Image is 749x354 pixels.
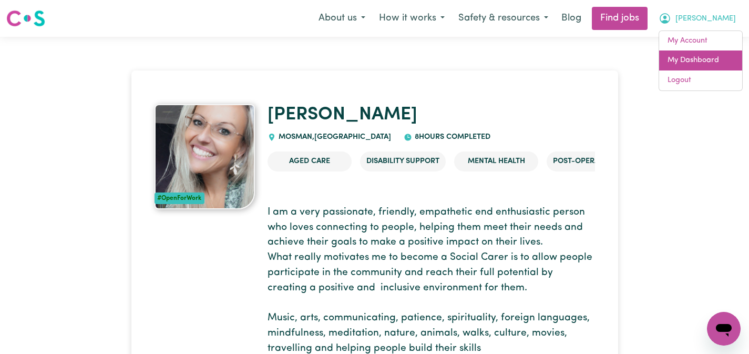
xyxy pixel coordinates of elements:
[659,50,742,70] a: My Dashboard
[412,133,490,141] span: 8 hours completed
[547,151,641,171] li: Post-operative care
[555,7,588,30] a: Blog
[659,31,742,51] a: My Account
[312,7,372,29] button: About us
[592,7,648,30] a: Find jobs
[652,7,743,29] button: My Account
[276,133,391,141] span: MOSMAN , [GEOGRAPHIC_DATA]
[360,151,446,171] li: Disability Support
[675,13,736,25] span: [PERSON_NAME]
[659,31,743,91] div: My Account
[454,151,538,171] li: Mental Health
[707,312,741,346] iframe: Botão para abrir a janela de mensagens
[268,106,417,124] a: [PERSON_NAME]
[372,7,452,29] button: How it works
[452,7,555,29] button: Safety & resources
[155,104,255,209] img: Julia
[155,193,205,204] div: #OpenForWork
[6,6,45,31] a: Careseekers logo
[268,151,352,171] li: Aged Care
[155,104,255,209] a: Julia's profile picture'#OpenForWork
[6,9,45,28] img: Careseekers logo
[659,70,742,90] a: Logout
